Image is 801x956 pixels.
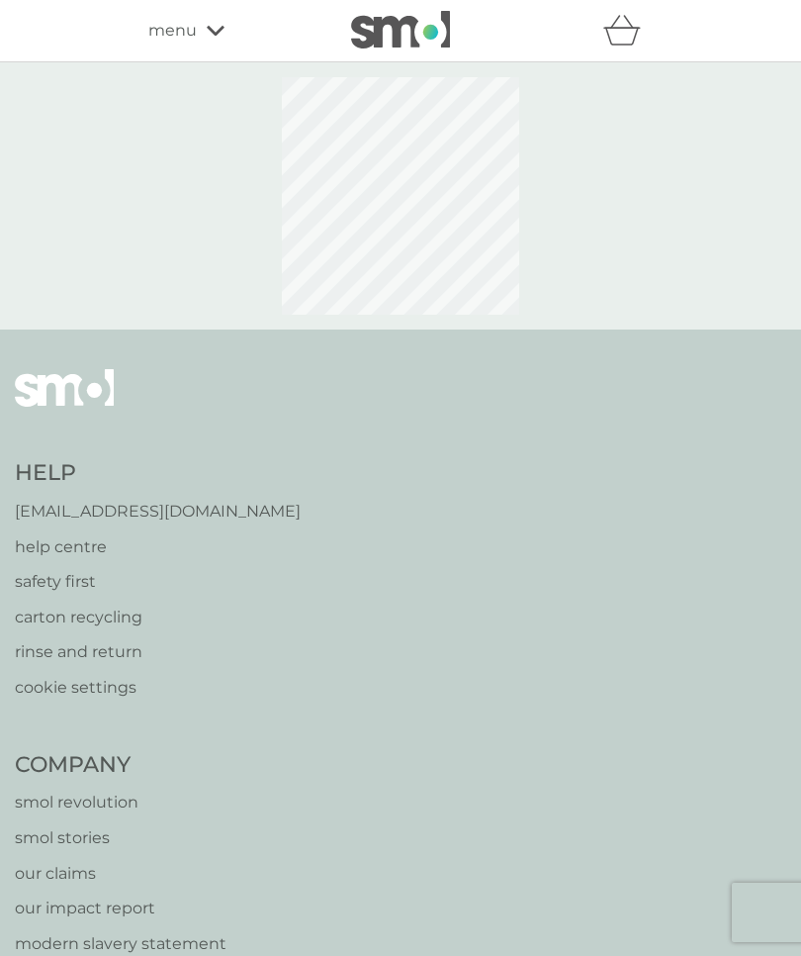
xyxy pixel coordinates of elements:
h4: Company [15,750,226,781]
a: cookie settings [15,675,301,701]
a: smol revolution [15,790,226,815]
h4: Help [15,458,301,489]
a: our impact report [15,896,226,921]
a: smol stories [15,825,226,851]
a: safety first [15,569,301,595]
a: [EMAIL_ADDRESS][DOMAIN_NAME] [15,499,301,525]
a: carton recycling [15,605,301,630]
img: smol [351,11,450,48]
a: our claims [15,861,226,887]
div: basket [603,11,653,50]
a: help centre [15,534,301,560]
img: smol [15,369,114,436]
span: menu [148,18,197,44]
a: rinse and return [15,639,301,665]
